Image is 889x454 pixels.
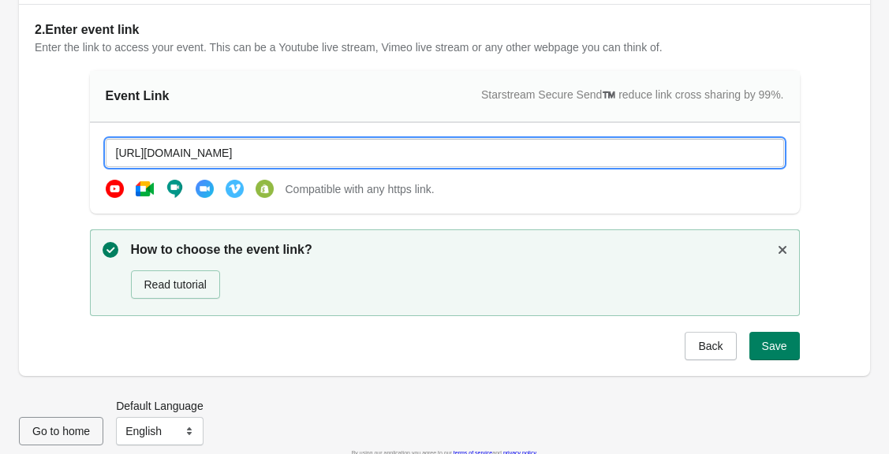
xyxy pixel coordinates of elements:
input: https://secret-url.com [106,139,784,167]
label: Default Language [116,398,204,414]
span: Enter the link to access your event. This can be a Youtube live stream, Vimeo live stream or any ... [35,41,663,54]
img: hangout-ee6acdd14049546910bffd711ce10325.png [166,180,184,198]
button: Go to home [19,417,103,445]
a: Go to home [19,425,103,437]
span: Save [762,340,787,352]
div: Event Link [106,87,170,106]
img: youtube-b4f2b64af1b614ce26dc15ab005f3ec1.png [106,180,124,198]
img: vimeo-560bbffc7e56379122b0da8638c6b73a.png [226,180,244,198]
img: shopify-b17b33348d1e82e582ef0e2c9e9faf47.png [256,180,274,198]
img: google-meeting-003a4ac0a6bd29934347c2d6ec0e8d4d.png [136,180,154,198]
span: Back [698,340,723,352]
span: Go to home [32,425,90,437]
h2: 2. Enter event link [35,20,854,39]
button: Back [685,332,736,360]
button: Read tutorial [131,270,220,299]
div: Starstream Secure Send™️ reduce link cross sharing by 99%. [481,87,784,106]
p: How to choose the event link? [131,240,768,259]
span: Compatible with any https link. [286,181,435,197]
img: zoom-d2aebb472394d9f99a89fc36b09dd972.png [196,180,214,198]
button: Save [749,332,800,360]
button: Dismiss notification [768,236,797,264]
